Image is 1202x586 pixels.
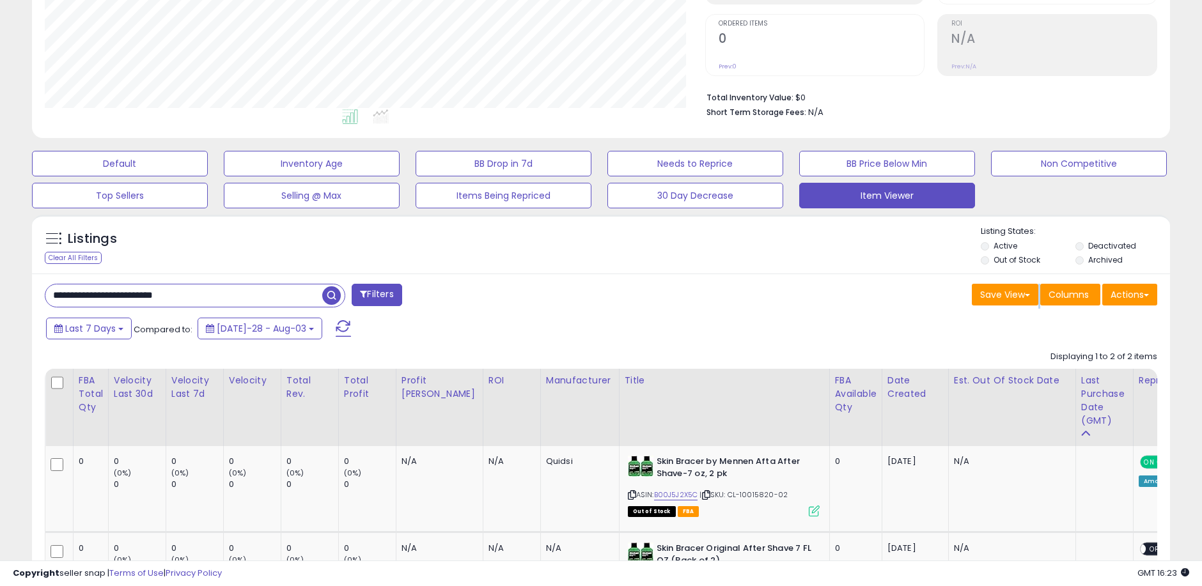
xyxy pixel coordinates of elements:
div: 0 [114,456,166,467]
div: 0 [344,543,396,554]
button: Default [32,151,208,176]
button: Actions [1102,284,1157,305]
div: Clear All Filters [45,252,102,264]
span: FBA [678,506,699,517]
small: (0%) [229,468,247,478]
span: Last 7 Days [65,322,116,335]
div: Amazon AI [1139,475,1183,487]
div: Velocity [229,374,276,387]
span: 2025-08-11 16:23 GMT [1137,567,1189,579]
div: ASIN: [628,456,820,515]
label: Active [994,240,1017,251]
div: N/A [488,456,531,467]
img: 51B5nbOB7QL._SL40_.jpg [628,456,653,477]
div: 0 [344,456,396,467]
div: [DATE] [887,456,939,467]
div: seller snap | | [13,567,222,580]
div: FBA Total Qty [79,374,103,414]
div: Est. Out Of Stock Date [954,374,1070,387]
span: ROI [951,20,1157,27]
button: [DATE]-28 - Aug-03 [198,318,322,339]
div: Displaying 1 to 2 of 2 items [1050,351,1157,363]
span: Columns [1049,288,1089,301]
button: Non Competitive [991,151,1167,176]
div: Manufacturer [546,374,614,387]
span: All listings that are currently out of stock and unavailable for purchase on Amazon [628,506,676,517]
span: | SKU: CL-10015820-02 [699,490,788,500]
div: N/A [402,456,473,467]
span: [DATE]-28 - Aug-03 [217,322,306,335]
div: Total Profit [344,374,391,401]
a: B00J5J2X5C [654,490,698,500]
span: OFF [1146,544,1166,555]
div: 0 [171,543,223,554]
div: 0 [286,479,338,490]
button: Save View [972,284,1038,305]
p: N/A [954,543,1066,554]
span: Compared to: [134,323,192,335]
button: BB Price Below Min [799,151,975,176]
button: Selling @ Max [224,183,400,208]
div: 0 [286,456,338,467]
div: 0 [171,456,223,467]
div: 0 [79,543,98,554]
div: 0 [79,456,98,467]
label: Archived [1088,254,1123,265]
button: Filters [352,284,402,306]
div: Velocity Last 7d [171,374,218,401]
div: 0 [229,543,281,554]
div: N/A [488,543,531,554]
div: 0 [286,543,338,554]
small: Prev: N/A [951,63,976,70]
small: (0%) [114,468,132,478]
button: Items Being Repriced [416,183,591,208]
div: 0 [229,479,281,490]
span: N/A [809,106,824,118]
b: Skin Bracer by Mennen Afta After Shave-7 oz, 2 pk [657,456,812,482]
span: ON [1141,457,1157,468]
label: Out of Stock [994,254,1040,265]
button: Top Sellers [32,183,208,208]
div: 0 [344,479,396,490]
h2: 0 [719,31,925,49]
div: Repricing [1139,374,1188,387]
button: Columns [1040,284,1100,305]
div: N/A [402,543,473,554]
button: BB Drop in 7d [416,151,591,176]
b: Total Inventory Value: [707,92,794,103]
div: 0 [835,456,872,467]
div: ROI [488,374,535,387]
div: FBA Available Qty [835,374,877,414]
small: (0%) [171,468,189,478]
div: Profit [PERSON_NAME] [402,374,478,401]
p: Listing States: [981,226,1170,238]
p: N/A [954,456,1066,467]
b: Skin Bracer Original After Shave 7 FL OZ (Pack of 2) [657,543,812,569]
a: Terms of Use [109,567,164,579]
div: Last Purchase Date (GMT) [1081,374,1128,428]
div: Velocity Last 30d [114,374,160,401]
div: Date Created [887,374,943,401]
button: Item Viewer [799,183,975,208]
div: 0 [114,479,166,490]
img: 41wip93XWVL._SL40_.jpg [628,543,653,564]
div: Quidsi [546,456,609,467]
button: Needs to Reprice [607,151,783,176]
div: 0 [229,456,281,467]
div: Total Rev. [286,374,333,401]
h5: Listings [68,230,117,248]
div: 0 [171,479,223,490]
div: [DATE] [887,543,939,554]
h2: N/A [951,31,1157,49]
span: Ordered Items [719,20,925,27]
div: 0 [835,543,872,554]
small: (0%) [286,468,304,478]
li: $0 [707,89,1148,104]
div: N/A [546,543,609,554]
small: Prev: 0 [719,63,737,70]
div: 0 [114,543,166,554]
strong: Copyright [13,567,59,579]
a: Privacy Policy [166,567,222,579]
button: Inventory Age [224,151,400,176]
label: Deactivated [1088,240,1136,251]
